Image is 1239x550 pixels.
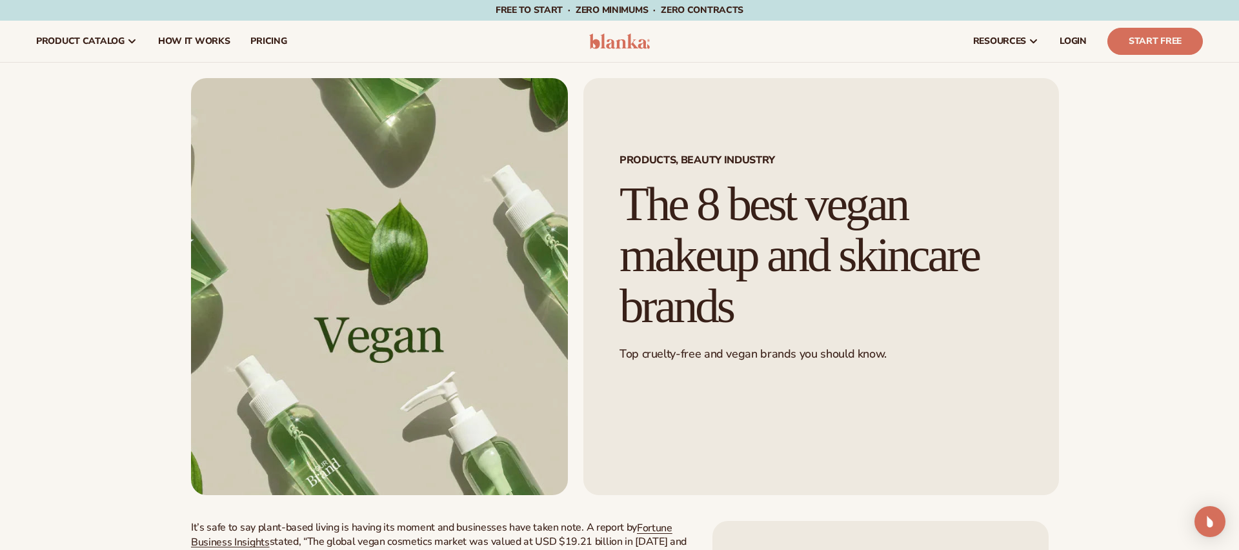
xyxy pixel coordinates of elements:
span: LOGIN [1060,36,1087,46]
img: logo [589,34,650,49]
a: How It Works [148,21,241,62]
span: product catalog [36,36,125,46]
span: How It Works [158,36,230,46]
span: Free to start · ZERO minimums · ZERO contracts [496,4,743,16]
span: Top cruelty-free and vegan brands you should know. [619,346,887,362]
a: product catalog [26,21,148,62]
a: resources [963,21,1049,62]
a: Fortune Business Insights [191,521,672,549]
span: pricing [250,36,287,46]
span: Products, Beauty Industry [619,155,1023,165]
a: Start Free [1107,28,1203,55]
a: LOGIN [1049,21,1097,62]
a: pricing [240,21,297,62]
h1: The 8 best vegan makeup and skincare brands [619,179,1023,331]
span: It’s safe to say plant-based living is having its moment and businesses have taken note. A report by [191,520,637,535]
img: green vegan based skincare [191,78,568,495]
span: resources [973,36,1026,46]
div: Open Intercom Messenger [1194,506,1225,537]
